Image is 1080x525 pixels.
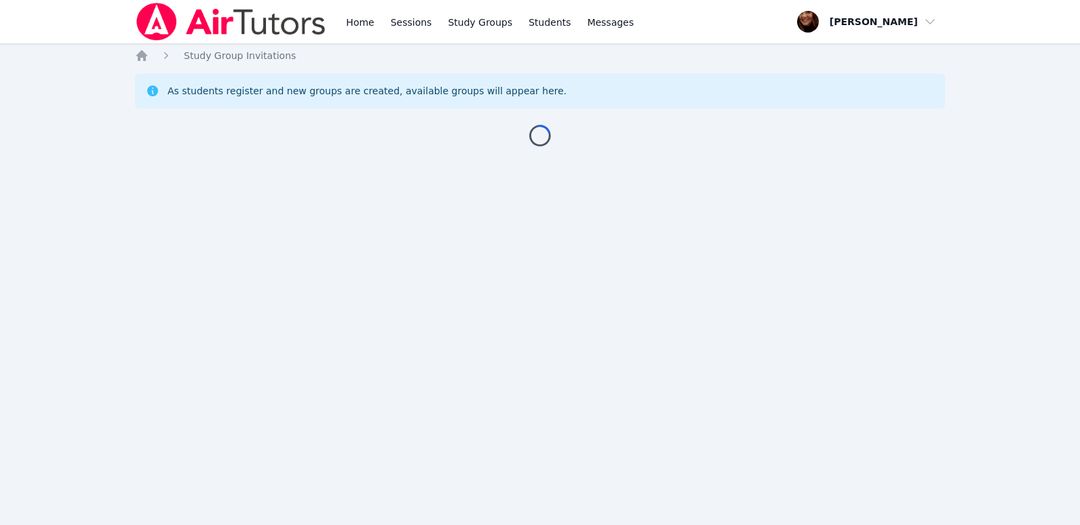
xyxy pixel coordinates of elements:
[184,49,296,62] a: Study Group Invitations
[135,49,945,62] nav: Breadcrumb
[168,84,566,98] div: As students register and new groups are created, available groups will appear here.
[587,16,634,29] span: Messages
[184,50,296,61] span: Study Group Invitations
[135,3,327,41] img: Air Tutors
